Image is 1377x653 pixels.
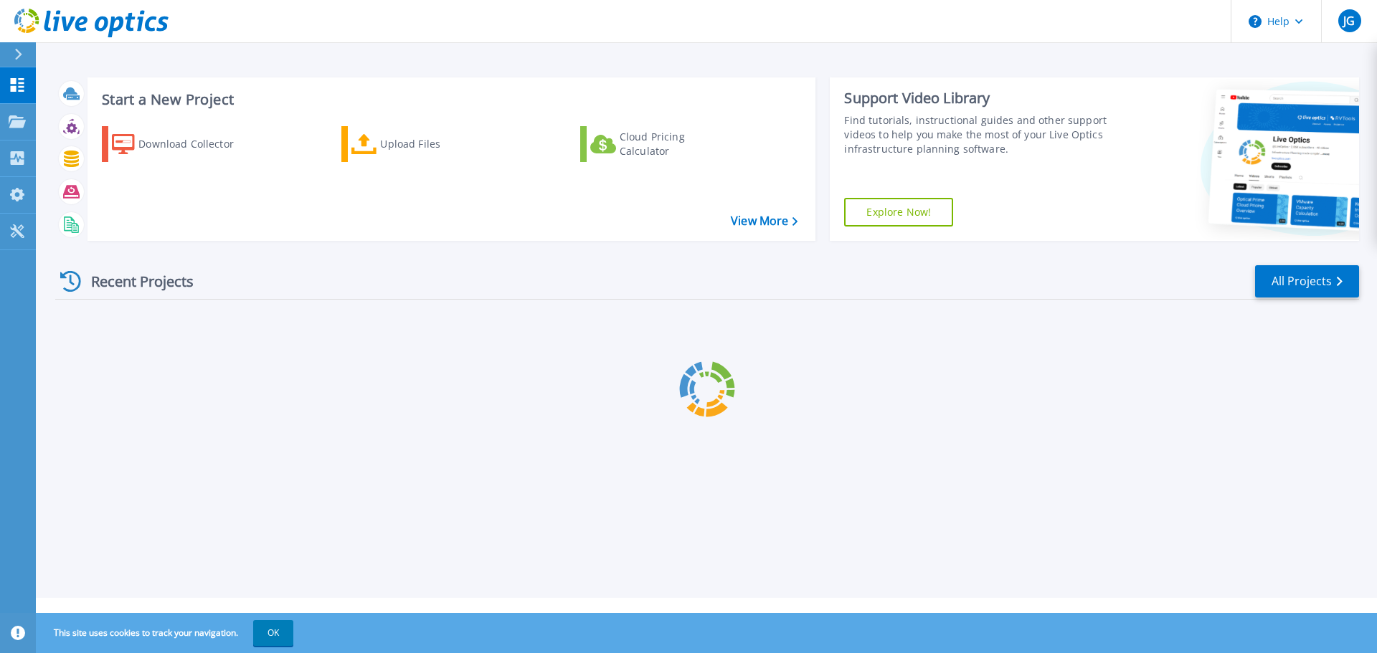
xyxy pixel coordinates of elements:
a: Cloud Pricing Calculator [580,126,740,162]
a: All Projects [1255,265,1359,297]
h3: Start a New Project [102,92,798,108]
button: OK [253,620,293,646]
a: View More [731,214,798,228]
div: Find tutorials, instructional guides and other support videos to help you make the most of your L... [844,113,1114,156]
a: Download Collector [102,126,262,162]
a: Explore Now! [844,198,953,227]
div: Support Video Library [844,89,1114,108]
div: Download Collector [138,130,253,158]
div: Upload Files [380,130,495,158]
span: This site uses cookies to track your navigation. [39,620,293,646]
span: JG [1343,15,1355,27]
div: Cloud Pricing Calculator [620,130,734,158]
a: Upload Files [341,126,501,162]
div: Recent Projects [55,264,213,299]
